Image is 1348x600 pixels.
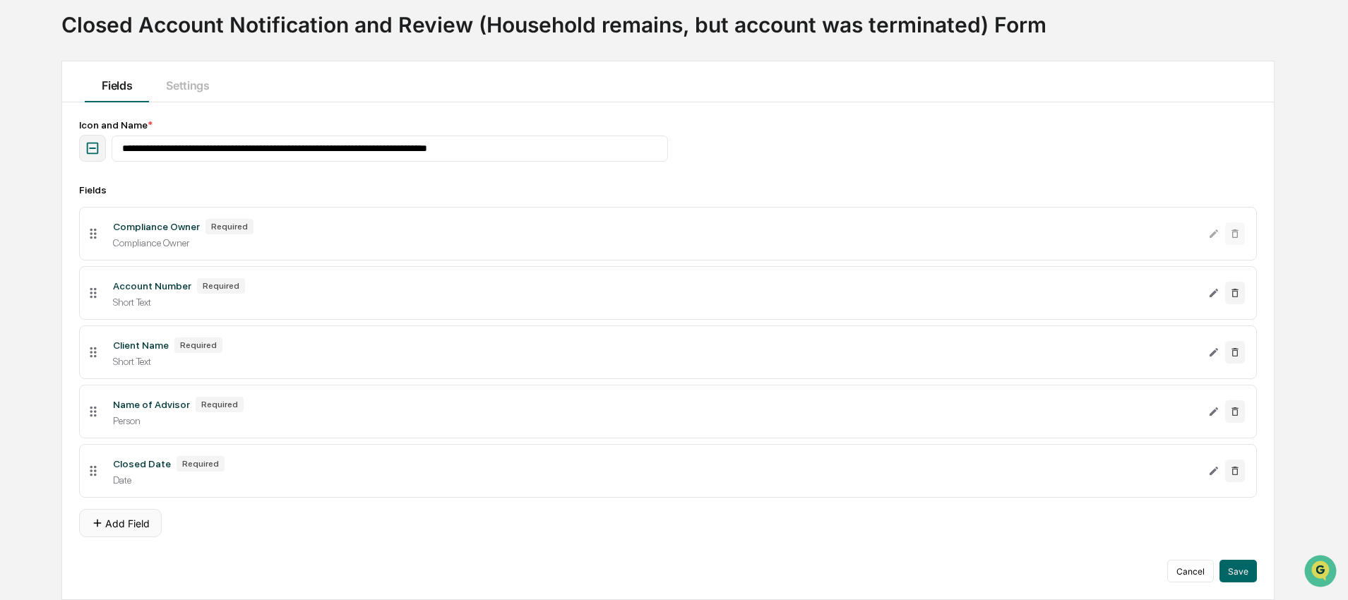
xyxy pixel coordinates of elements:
div: Closed Date [113,458,171,469]
button: Save [1219,560,1257,582]
img: 1746055101610-c473b297-6a78-478c-a979-82029cc54cd1 [14,108,40,133]
button: Add Field [79,509,162,537]
div: Short Text [113,356,1198,367]
a: 🔎Data Lookup [8,199,95,224]
button: Cancel [1167,560,1214,582]
button: Fields [85,61,149,102]
div: Required [174,337,222,353]
button: Edit Account Number field [1208,282,1219,304]
div: Closed Account Notification and Review (Household remains, but account was terminated) Form [61,1,1046,37]
button: Edit Name of Advisor field [1208,400,1219,423]
div: Account Number [113,280,191,292]
iframe: Open customer support [1303,553,1341,592]
div: 🗄️ [102,179,114,191]
div: 🔎 [14,206,25,217]
div: Icon and Name [79,119,1257,131]
div: Required [177,456,225,472]
div: Compliance Owner [113,237,1198,248]
div: Required [205,219,254,234]
a: Powered byPylon [100,239,171,250]
button: Edit Closed Date field [1208,460,1219,482]
div: Compliance Owner [113,221,200,232]
div: Short Text [113,296,1198,308]
span: Preclearance [28,178,91,192]
div: Required [197,278,245,294]
button: Edit Client Name field [1208,341,1219,364]
div: 🖐️ [14,179,25,191]
span: Data Lookup [28,205,89,219]
div: Date [113,474,1198,486]
div: Start new chat [48,108,232,122]
button: Start new chat [240,112,257,129]
a: 🖐️Preclearance [8,172,97,198]
div: Client Name [113,340,169,351]
div: Name of Advisor [113,399,190,410]
a: 🗄️Attestations [97,172,181,198]
div: We're available if you need us! [48,122,179,133]
div: Required [196,397,244,412]
span: Pylon [141,239,171,250]
div: Fields [79,184,1257,196]
p: How can we help? [14,30,257,52]
span: Attestations [117,178,175,192]
div: Person [113,415,1198,426]
button: Settings [149,61,226,102]
button: Edit Compliance Owner field [1208,222,1219,245]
